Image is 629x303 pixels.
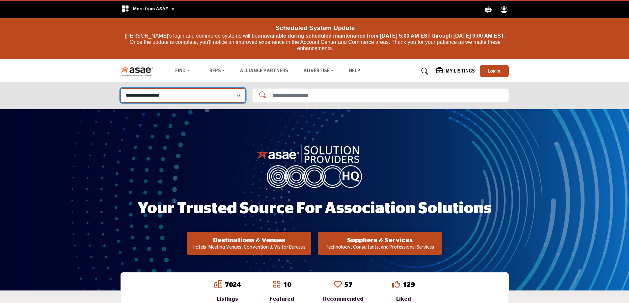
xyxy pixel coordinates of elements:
a: 129 [403,282,415,288]
div: Listings [214,295,241,303]
img: Site Logo [121,66,157,76]
a: 57 [344,282,352,288]
span: More from ASAE [133,6,175,11]
a: Find [171,67,194,76]
p: Hotels, Meeting Venues, Convention & Visitor Bureaus [189,244,309,251]
div: Featured [269,295,294,303]
strong: unavailable during scheduled maintenance from [DATE] 5:00 AM EST through [DATE] 9:00 AM EST [258,33,504,39]
a: Advertise [299,67,338,76]
button: Destinations & Venues Hotels, Meeting Venues, Convention & Visitor Bureaus [187,232,311,255]
select: Select Listing Type Dropdown [121,88,245,103]
h2: Destinations & Venues [189,236,309,244]
button: Log In [480,65,509,77]
a: 7024 [225,282,241,288]
a: Alliance Partners [240,69,288,73]
input: Search Solutions [252,88,509,103]
a: Search [415,66,432,76]
div: My Listings [436,67,475,75]
h2: Suppliers & Services [320,236,440,244]
img: image [257,144,372,188]
a: Go to Recommended [334,280,342,289]
div: Scheduled System Update [122,21,508,33]
p: Technology, Consultants, and Professional Services [320,244,440,251]
div: Recommended [323,295,364,303]
a: RFPs [205,67,230,76]
h5: My Listings [446,68,475,74]
p: [PERSON_NAME]'s login and commerce systems will be . Once the update is complete, you'll notice a... [122,33,508,52]
i: Go to Liked [392,280,400,288]
div: More from ASAE [117,1,179,18]
button: Suppliers & Services Technology, Consultants, and Professional Services [318,232,442,255]
a: Help [349,69,360,73]
a: Go to Featured [273,280,281,289]
div: Liked [392,295,415,303]
h1: Your Trusted Source for Association Solutions [138,198,492,219]
span: Log In [488,68,500,74]
a: 10 [283,282,291,288]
